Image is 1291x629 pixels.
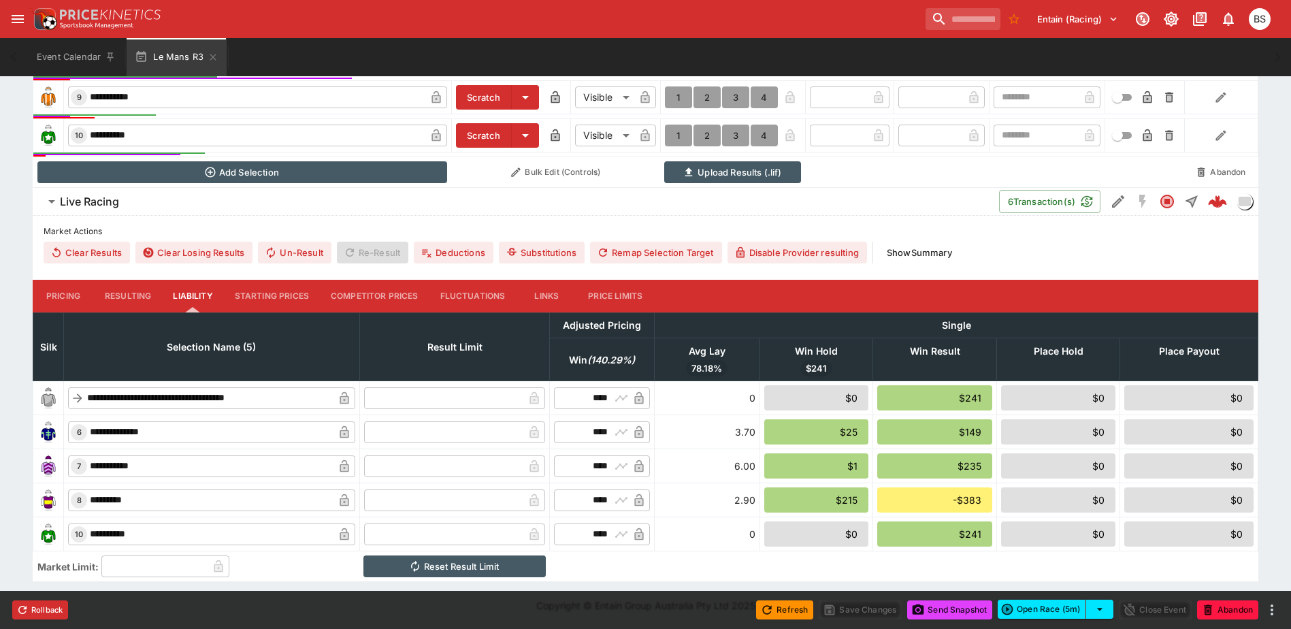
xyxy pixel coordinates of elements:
div: $0 [1124,419,1254,445]
input: search [926,8,1000,30]
span: 9 [74,93,84,102]
button: Documentation [1188,7,1212,31]
img: PriceKinetics [60,10,161,20]
button: Liability [162,280,223,312]
div: $215 [764,487,869,513]
div: $241 [877,521,992,547]
button: Price Limits [577,280,653,312]
div: $0 [764,385,869,410]
img: runner 8 [37,489,59,511]
button: 2 [693,125,721,146]
span: Win Result [895,343,975,359]
div: $0 [1001,453,1115,479]
div: $1 [764,453,869,479]
div: 0 [659,391,755,405]
button: 1 [665,86,692,108]
span: Selection Name (5) [152,339,271,355]
button: more [1264,602,1280,618]
button: Reset Result Limit [363,555,545,577]
button: 6Transaction(s) [999,190,1100,213]
button: Brendan Scoble [1245,4,1275,34]
button: Links [516,280,577,312]
button: Disable Provider resulting [728,242,867,263]
span: 10 [72,530,86,539]
button: Upload Results (.lif) [664,161,801,183]
button: Clear Losing Results [135,242,252,263]
th: Silk [33,312,64,381]
button: 3 [722,86,749,108]
span: 7 [74,462,84,471]
button: Live Racing [33,188,999,215]
span: 6 [74,428,84,437]
button: Bulk Edit (Controls) [455,161,656,183]
div: liveracing [1237,193,1253,210]
div: 0 [659,527,755,541]
button: No Bookmarks [1003,8,1025,30]
button: 2 [693,86,721,108]
div: $235 [877,453,992,479]
span: 8 [74,496,84,505]
button: select merge strategy [1086,600,1113,619]
button: SGM Disabled [1130,189,1155,214]
label: Market Actions [44,221,1247,242]
div: Visible [575,125,634,146]
div: $0 [1124,385,1254,410]
div: split button [998,600,1113,619]
img: runner 7 [37,455,59,477]
div: 2.90 [659,493,755,507]
div: $0 [1124,487,1254,513]
span: 10 [72,131,86,140]
button: Closed [1155,189,1179,214]
button: Remap Selection Target [590,242,722,263]
button: Clear Results [44,242,130,263]
div: -$383 [877,487,992,513]
button: Pricing [33,280,94,312]
div: Brendan Scoble [1249,8,1271,30]
button: Open Race (5m) [998,600,1086,619]
span: Place Payout [1144,343,1235,359]
div: $0 [1124,453,1254,479]
a: 01e12155-fd69-4b7f-9e8a-7d5a1d3c1182 [1204,188,1231,215]
h3: Market Limit: [37,560,99,574]
button: 4 [751,125,778,146]
button: open drawer [5,7,30,31]
div: $25 [764,419,869,445]
img: Sportsbook Management [60,22,133,29]
button: Toggle light/dark mode [1159,7,1183,31]
img: blank-silk.png [37,387,59,409]
button: Select Tenant [1029,8,1126,30]
button: ShowSummary [879,242,960,263]
span: Place Hold [1019,343,1098,359]
button: Abandon [1188,161,1254,183]
img: runner 6 [37,421,59,443]
button: Deductions [414,242,493,263]
th: Single [655,312,1258,338]
div: $0 [1001,487,1115,513]
img: logo-cerberus--red.svg [1208,192,1227,211]
span: Mark an event as closed and abandoned. [1197,602,1258,615]
button: Refresh [756,600,813,619]
span: Avg Lay [674,343,740,359]
span: Win Hold [780,343,853,359]
div: Visible [575,86,634,108]
span: Un-Result [258,242,331,263]
div: $0 [764,521,869,547]
div: $149 [877,419,992,445]
span: Re-Result [337,242,408,263]
div: $0 [1001,419,1115,445]
button: 1 [665,125,692,146]
span: 78.18% [686,362,728,376]
img: runner 10 [37,523,59,545]
button: Scratch [456,85,512,110]
div: $0 [1001,521,1115,547]
img: runner 10 [37,125,59,146]
button: Le Mans R3 [127,38,227,76]
em: ( 140.29 %) [587,352,635,368]
img: PriceKinetics Logo [30,5,57,33]
button: Competitor Prices [320,280,429,312]
th: Result Limit [359,312,549,381]
div: $0 [1001,385,1115,410]
th: Adjusted Pricing [550,312,655,338]
div: $241 [877,385,992,410]
button: Substitutions [499,242,585,263]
